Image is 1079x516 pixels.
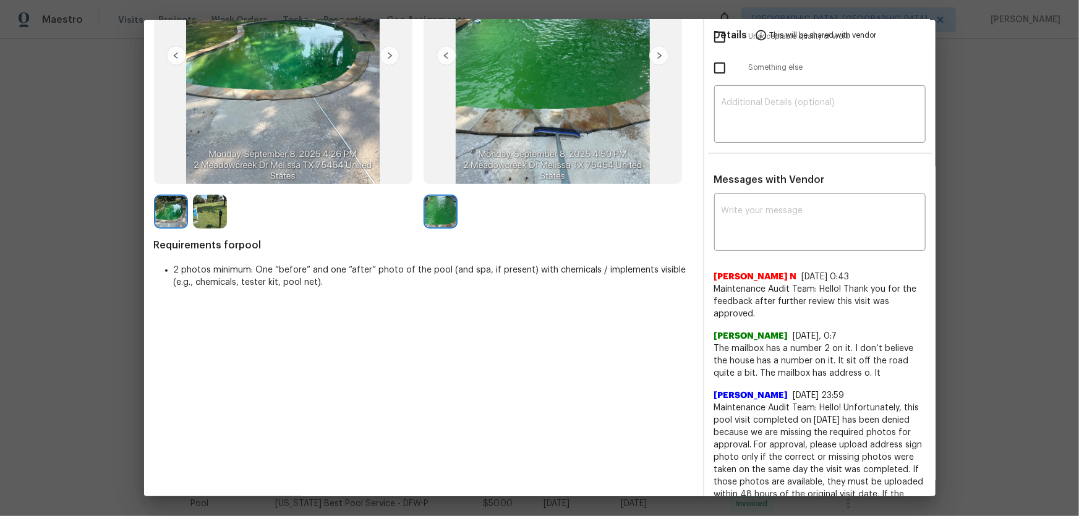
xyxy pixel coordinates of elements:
span: [PERSON_NAME] [714,389,788,402]
span: This will be shared with vendor [770,20,877,49]
div: Something else [704,53,936,83]
span: Details [714,20,748,49]
span: [PERSON_NAME] [714,330,788,342]
span: Requirements for pool [154,239,693,252]
span: [PERSON_NAME] N [714,271,797,283]
span: Maintenance Audit Team: Hello! Thank you for the feedback after further review this visit was app... [714,283,926,320]
span: Something else [749,62,926,73]
span: The mailbox has a number 2 on it. I don’t believe the house has a number on it. It sit off the ro... [714,342,926,379]
span: [DATE] 0:43 [802,273,850,281]
img: right-chevron-button-url [649,46,669,66]
span: Messages with Vendor [714,175,825,185]
img: left-chevron-button-url [166,46,186,66]
span: [DATE], 0:7 [793,332,837,340]
img: right-chevron-button-url [380,46,399,66]
li: 2 photos minimum: One “before” and one “after” photo of the pool (and spa, if present) with chemi... [174,264,693,289]
span: [DATE] 23:59 [793,391,845,400]
img: left-chevron-button-url [437,46,456,66]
